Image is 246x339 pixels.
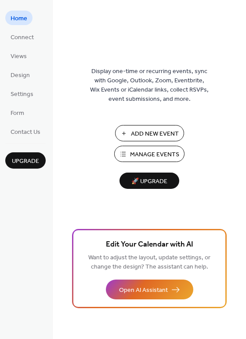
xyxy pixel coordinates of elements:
[106,239,193,251] span: Edit Your Calendar with AI
[90,67,209,104] span: Display one-time or recurring events, sync with Google, Outlook, Zoom, Eventbrite, Wix Events or ...
[5,67,35,82] a: Design
[5,86,39,101] a: Settings
[131,129,179,139] span: Add New Event
[11,71,30,80] span: Design
[11,128,40,137] span: Contact Us
[119,173,179,189] button: 🚀 Upgrade
[5,124,46,139] a: Contact Us
[11,90,33,99] span: Settings
[130,150,179,159] span: Manage Events
[115,125,184,141] button: Add New Event
[12,157,39,166] span: Upgrade
[5,11,33,25] a: Home
[11,52,27,61] span: Views
[11,33,34,42] span: Connect
[119,286,168,295] span: Open AI Assistant
[5,152,46,169] button: Upgrade
[11,14,27,23] span: Home
[5,29,39,44] a: Connect
[88,252,210,273] span: Want to adjust the layout, update settings, or change the design? The assistant can help.
[106,280,193,299] button: Open AI Assistant
[114,146,184,162] button: Manage Events
[125,176,174,188] span: 🚀 Upgrade
[5,105,29,120] a: Form
[5,48,32,63] a: Views
[11,109,24,118] span: Form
